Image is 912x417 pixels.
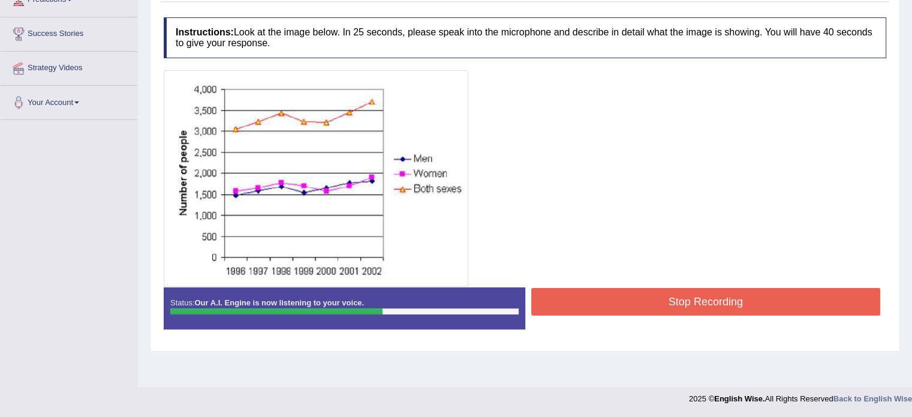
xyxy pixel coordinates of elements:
div: 2025 © All Rights Reserved [689,387,912,404]
h4: Look at the image below. In 25 seconds, please speak into the microphone and describe in detail w... [164,17,886,58]
div: Status: [164,287,525,329]
b: Instructions: [176,27,234,37]
a: Back to English Wise [833,394,912,403]
a: Success Stories [1,17,137,47]
a: Strategy Videos [1,52,137,82]
a: Your Account [1,86,137,116]
strong: Our A.I. Engine is now listening to your voice. [194,298,364,307]
button: Stop Recording [531,288,881,316]
strong: English Wise. [714,394,764,403]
